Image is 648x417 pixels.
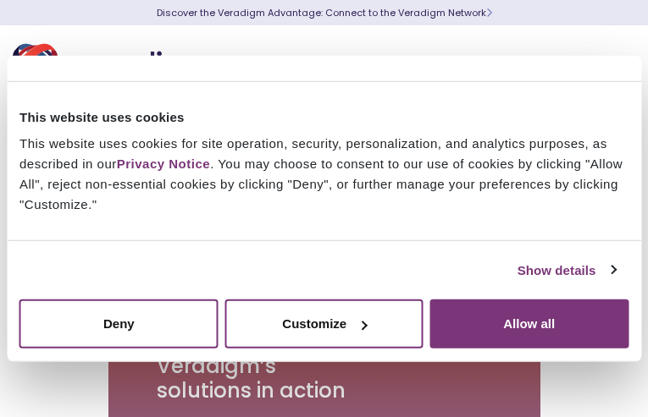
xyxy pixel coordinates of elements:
button: Customize [224,299,424,348]
button: Deny [19,299,219,348]
img: Veradigm logo [13,38,216,94]
button: Allow all [429,299,629,348]
button: Toggle Navigation Menu [597,44,623,88]
a: Discover the Veradigm Advantage: Connect to the Veradigm NetworkLearn More [157,6,492,19]
div: This website uses cookies for site operation, security, personalization, and analytics purposes, ... [19,134,629,215]
div: This website uses cookies [19,107,629,127]
span: Learn More [486,6,492,19]
h3: Experience Veradigm’s solutions in action [157,330,347,403]
a: Show details [518,260,616,280]
a: Privacy Notice [117,156,210,171]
